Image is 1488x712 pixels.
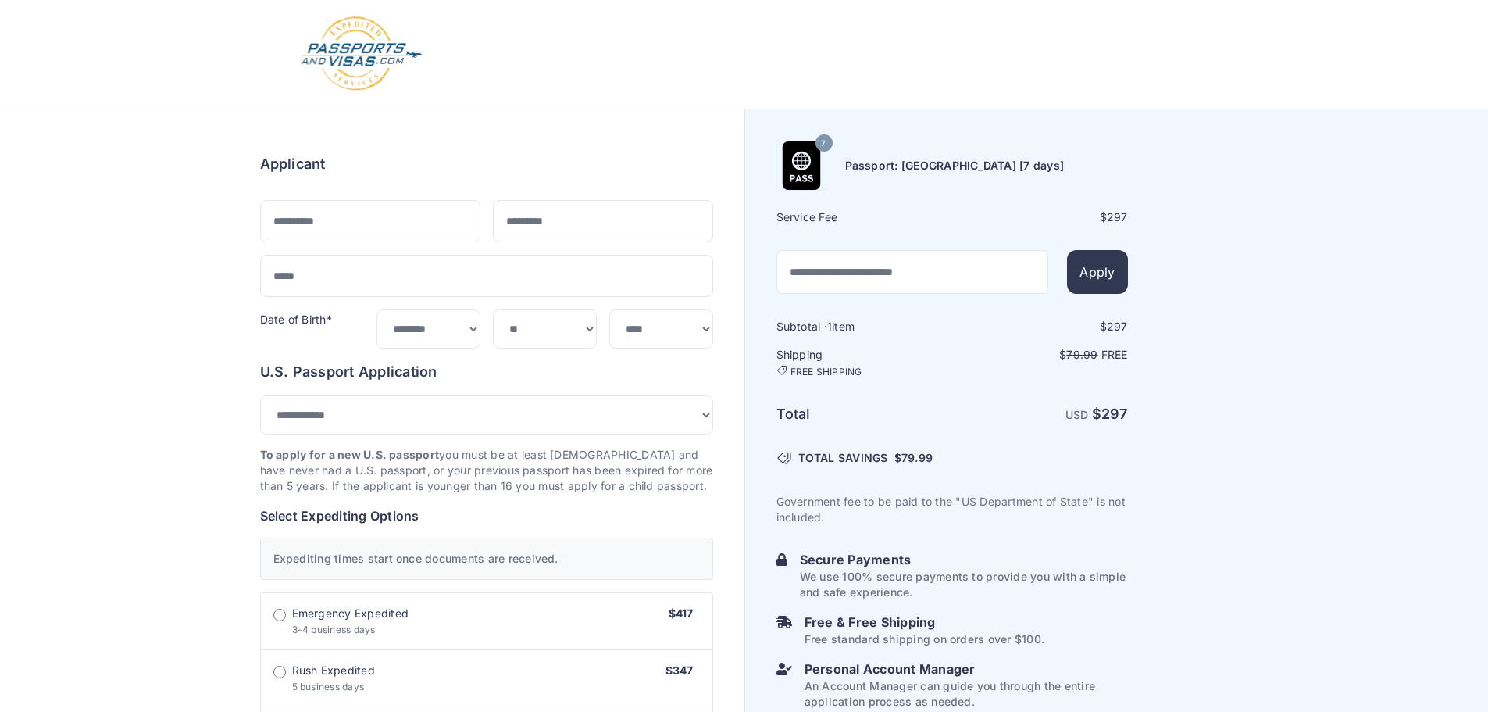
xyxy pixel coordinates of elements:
[776,494,1128,525] p: Government fee to be paid to the "US Department of State" is not included.
[1066,348,1097,361] span: 79.99
[954,319,1128,335] div: $
[805,613,1044,631] h6: Free & Free Shipping
[800,569,1128,600] p: We use 100% secure payments to provide you with a simple and safe experience.
[954,209,1128,225] div: $
[292,681,365,692] span: 5 business days
[777,141,826,190] img: Product Name
[800,550,1128,569] h6: Secure Payments
[260,361,713,383] h6: U.S. Passport Application
[805,678,1128,710] p: An Account Manager can guide you through the entire application process as needed.
[669,606,694,620] span: $417
[665,664,694,677] span: $347
[299,16,423,93] img: Logo
[260,448,440,461] strong: To apply for a new U.S. passport
[1067,250,1127,294] button: Apply
[827,320,832,333] span: 1
[260,313,332,326] label: Date of Birth*
[776,347,951,378] h6: Shipping
[260,506,713,525] h6: Select Expediting Options
[1101,406,1128,422] span: 297
[776,209,951,225] h6: Service Fee
[776,319,951,335] h6: Subtotal · item
[901,451,933,464] span: 79.99
[805,660,1128,678] h6: Personal Account Manager
[1107,320,1128,333] span: 297
[1065,408,1089,421] span: USD
[260,538,713,580] div: Expediting times start once documents are received.
[260,153,326,175] h6: Applicant
[845,158,1065,174] h6: Passport: [GEOGRAPHIC_DATA] [7 days]
[790,366,862,378] span: FREE SHIPPING
[805,631,1044,647] p: Free standard shipping on orders over $100.
[1092,406,1128,422] strong: $
[894,450,933,466] span: $
[776,403,951,425] h6: Total
[292,663,375,678] span: Rush Expedited
[954,347,1128,363] p: $
[1101,348,1128,361] span: Free
[260,447,713,494] p: you must be at least [DEMOGRAPHIC_DATA] and have never had a U.S. passport, or your previous pass...
[1107,210,1128,224] span: 297
[821,134,826,154] span: 7
[292,624,376,635] span: 3-4 business days
[292,606,409,621] span: Emergency Expedited
[798,450,888,466] span: TOTAL SAVINGS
